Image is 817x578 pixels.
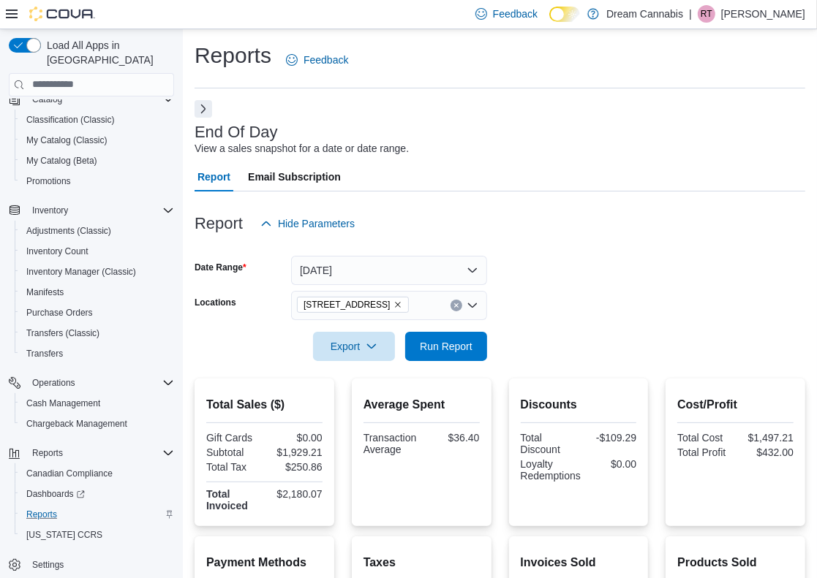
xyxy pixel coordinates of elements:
button: Reports [26,444,69,462]
button: Transfers (Classic) [15,323,180,343]
button: Inventory [3,200,180,221]
span: Promotions [26,175,71,187]
span: My Catalog (Classic) [20,132,174,149]
span: Classification (Classic) [26,114,115,126]
span: Run Report [420,339,472,354]
a: Transfers [20,345,69,362]
span: Transfers [26,348,63,360]
span: [STREET_ADDRESS] [304,297,391,312]
a: My Catalog (Beta) [20,152,103,170]
span: Load All Apps in [GEOGRAPHIC_DATA] [41,38,174,67]
button: Inventory Count [15,241,180,262]
img: Cova [29,7,95,21]
span: Reports [26,509,57,520]
div: Robert Taylor [698,5,715,23]
div: $36.40 [424,432,479,444]
div: Total Cost [677,432,732,444]
div: Transaction Average [364,432,418,455]
label: Date Range [195,262,246,273]
span: Inventory Count [20,243,174,260]
span: Inventory [26,202,174,219]
button: Promotions [15,171,180,191]
a: Canadian Compliance [20,465,118,482]
a: Adjustments (Classic) [20,222,117,240]
h2: Discounts [521,396,637,414]
span: Operations [26,374,174,392]
div: Loyalty Redemptions [521,458,581,482]
span: Email Subscription [248,162,341,191]
span: RT [701,5,712,23]
button: Clear input [451,300,462,311]
div: View a sales snapshot for a date or date range. [195,141,409,156]
span: Dark Mode [549,22,550,23]
span: Adjustments (Classic) [26,225,111,237]
button: Settings [3,554,180,575]
span: Catalog [26,91,174,108]
a: Promotions [20,172,77,190]
span: Feedback [304,53,348,67]
h2: Total Sales ($) [206,396,323,414]
button: Catalog [26,91,68,108]
div: -$109.29 [581,432,636,444]
div: $1,497.21 [739,432,794,444]
span: Classification (Classic) [20,111,174,129]
span: Transfers (Classic) [26,327,99,339]
button: Next [195,100,212,118]
button: Reports [3,443,180,463]
span: Chargeback Management [26,418,127,430]
div: $2,180.07 [267,488,322,500]
div: $1,929.21 [267,446,322,458]
a: Cash Management [20,395,106,412]
h2: Products Sold [677,554,794,571]
a: Settings [26,556,69,574]
button: My Catalog (Beta) [15,151,180,171]
span: 5673 Osgoode Main St [297,297,409,313]
div: $432.00 [739,446,794,458]
button: Export [313,332,395,361]
a: Dashboards [15,484,180,504]
span: Transfers (Classic) [20,324,174,342]
span: Hide Parameters [278,216,355,231]
span: Report [197,162,230,191]
span: Catalog [32,94,62,105]
button: Catalog [3,89,180,110]
h2: Cost/Profit [677,396,794,414]
button: Remove 5673 Osgoode Main St from selection in this group [394,300,402,309]
button: Cash Management [15,393,180,414]
h1: Reports [195,41,271,70]
strong: Total Invoiced [206,488,248,512]
button: Classification (Classic) [15,110,180,130]
a: Transfers (Classic) [20,324,105,342]
h3: Report [195,215,243,232]
span: Export [322,332,386,361]
span: Inventory Count [26,246,89,257]
div: Subtotal [206,446,261,458]
a: Purchase Orders [20,304,99,322]
button: Canadian Compliance [15,463,180,484]
h2: Payment Methods [206,554,323,571]
span: My Catalog (Beta) [20,152,174,170]
div: $0.00 [587,458,636,470]
span: Reports [32,447,63,459]
span: Canadian Compliance [26,468,113,479]
span: Promotions [20,172,174,190]
span: Settings [26,555,174,574]
div: Gift Cards [206,432,261,444]
div: $0.00 [267,432,322,444]
span: Cash Management [26,398,100,409]
span: Dashboards [20,485,174,503]
button: Chargeback Management [15,414,180,434]
span: Transfers [20,345,174,362]
a: Chargeback Management [20,415,133,433]
span: Feedback [493,7,538,21]
a: Inventory Manager (Classic) [20,263,142,281]
button: My Catalog (Classic) [15,130,180,151]
h2: Taxes [364,554,480,571]
a: Classification (Classic) [20,111,121,129]
a: My Catalog (Classic) [20,132,113,149]
button: Inventory [26,202,74,219]
a: Feedback [280,45,354,75]
a: Manifests [20,284,69,301]
span: Cash Management [20,395,174,412]
span: Manifests [20,284,174,301]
